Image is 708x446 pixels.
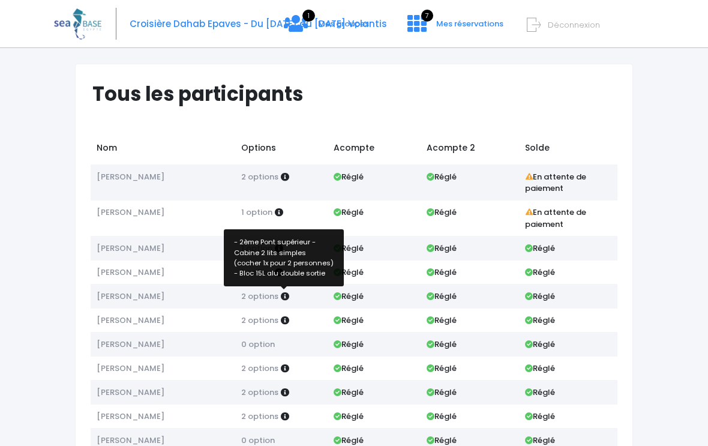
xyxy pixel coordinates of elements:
[525,363,555,374] strong: Réglé
[525,387,555,398] strong: Réglé
[97,315,164,326] span: [PERSON_NAME]
[525,315,555,326] strong: Réglé
[334,411,364,422] strong: Réglé
[427,291,457,302] strong: Réglé
[427,206,457,218] strong: Réglé
[97,339,164,350] span: [PERSON_NAME]
[241,435,275,446] span: 0 option
[519,136,617,164] td: Solde
[334,171,364,182] strong: Réglé
[427,339,457,350] strong: Réglé
[97,387,164,398] span: [PERSON_NAME]
[525,411,555,422] strong: Réglé
[241,291,278,302] span: 2 options
[302,10,315,22] span: 1
[334,363,364,374] strong: Réglé
[334,206,364,218] strong: Réglé
[334,387,364,398] strong: Réglé
[427,315,457,326] strong: Réglé
[421,136,519,164] td: Acompte 2
[241,206,272,218] span: 1 option
[334,315,364,326] strong: Réglé
[427,171,457,182] strong: Réglé
[97,363,164,374] span: [PERSON_NAME]
[274,22,379,34] a: 1 Mes groupes
[92,82,626,106] h1: Tous les participants
[427,363,457,374] strong: Réglé
[334,291,364,302] strong: Réglé
[427,267,457,278] strong: Réglé
[427,411,457,422] strong: Réglé
[334,267,364,278] strong: Réglé
[525,243,555,254] strong: Réglé
[318,18,369,29] span: Mes groupes
[334,243,364,254] strong: Réglé
[97,411,164,422] span: [PERSON_NAME]
[241,387,278,398] span: 2 options
[525,171,587,194] strong: En attente de paiement
[548,19,600,31] span: Déconnexion
[427,435,457,446] strong: Réglé
[97,291,164,302] span: [PERSON_NAME]
[421,10,433,22] span: 7
[427,387,457,398] strong: Réglé
[241,339,275,350] span: 0 option
[97,243,164,254] span: [PERSON_NAME]
[525,267,555,278] strong: Réglé
[97,267,164,278] span: [PERSON_NAME]
[241,363,278,374] span: 2 options
[427,243,457,254] strong: Réglé
[241,315,278,326] span: 2 options
[241,171,278,182] span: 2 options
[228,231,340,278] p: - 2ème Pont supérieur - Cabine 2 lits simples (cocher 1x pour 2 personnes) - Bloc 15L alu double ...
[525,339,555,350] strong: Réglé
[97,435,164,446] span: [PERSON_NAME]
[130,17,387,30] span: Croisière Dahab Epaves - Du [DATE] au [DATE] Volantis
[525,291,555,302] strong: Réglé
[241,411,278,422] span: 2 options
[334,435,364,446] strong: Réglé
[436,18,503,29] span: Mes réservations
[97,206,164,218] span: [PERSON_NAME]
[235,136,328,164] td: Options
[97,171,164,182] span: [PERSON_NAME]
[328,136,421,164] td: Acompte
[525,206,587,230] strong: En attente de paiement
[334,339,364,350] strong: Réglé
[525,435,555,446] strong: Réglé
[398,22,511,34] a: 7 Mes réservations
[91,136,235,164] td: Nom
